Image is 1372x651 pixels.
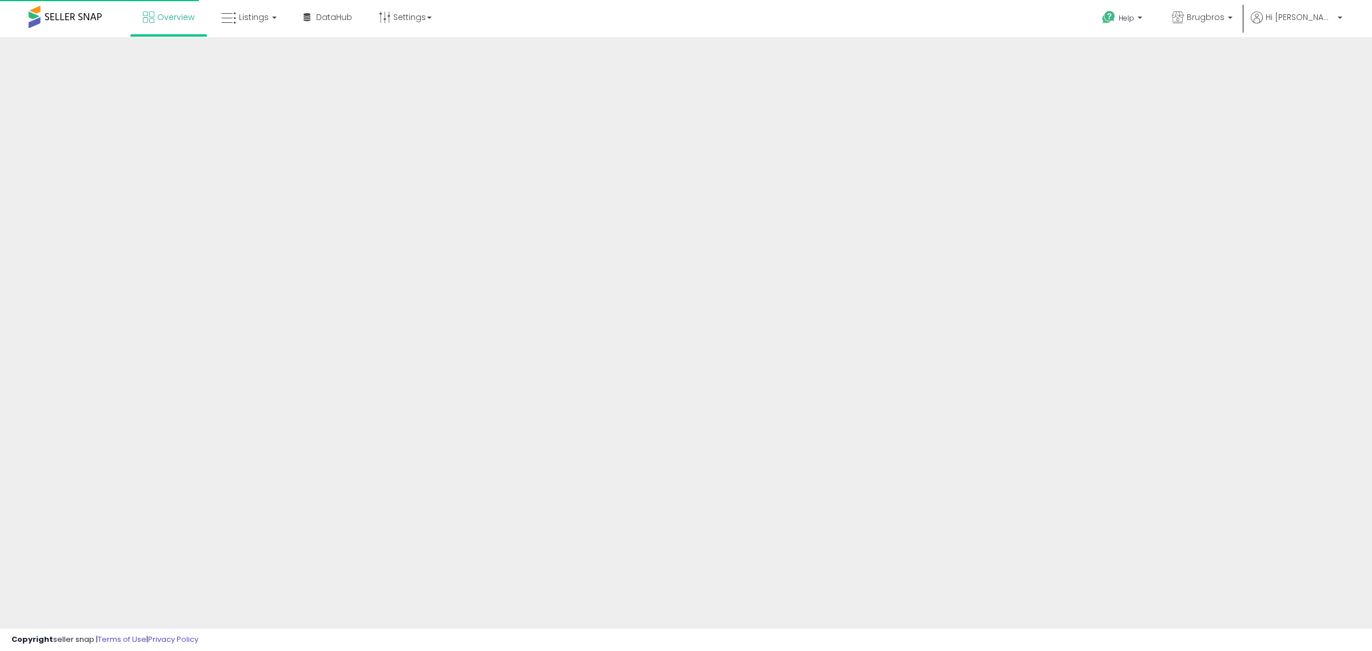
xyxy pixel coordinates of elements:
[1102,10,1116,25] i: Get Help
[1266,11,1334,23] span: Hi [PERSON_NAME]
[316,11,352,23] span: DataHub
[1187,11,1225,23] span: Brugbros
[1093,2,1154,37] a: Help
[157,11,194,23] span: Overview
[239,11,269,23] span: Listings
[1251,11,1342,37] a: Hi [PERSON_NAME]
[1119,13,1134,23] span: Help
